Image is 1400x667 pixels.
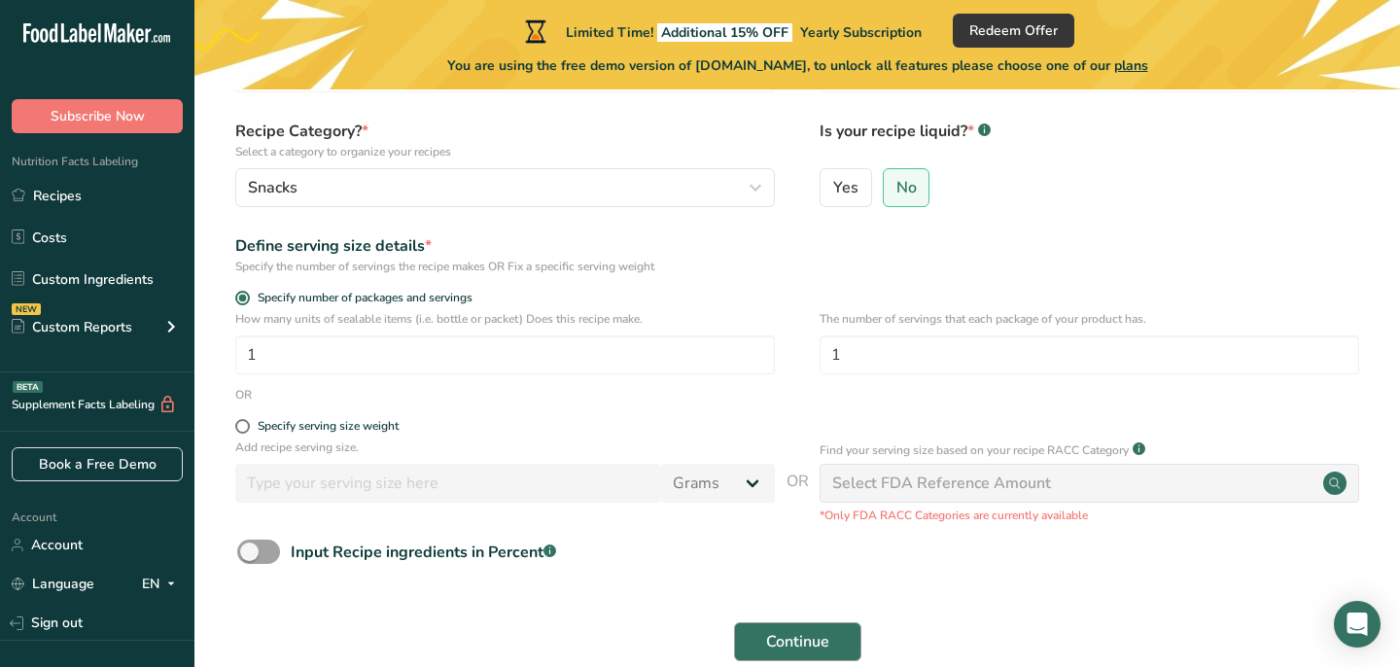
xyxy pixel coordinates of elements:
[235,439,775,456] p: Add recipe serving size.
[235,234,775,258] div: Define serving size details
[800,23,922,42] span: Yearly Subscription
[766,630,829,653] span: Continue
[235,120,775,160] label: Recipe Category?
[235,464,661,503] input: Type your serving size here
[521,19,922,43] div: Limited Time!
[833,178,858,197] span: Yes
[291,541,556,564] div: Input Recipe ingredients in Percent
[1334,601,1381,648] div: Open Intercom Messenger
[12,567,94,601] a: Language
[235,143,775,160] p: Select a category to organize your recipes
[51,106,145,126] span: Subscribe Now
[12,99,183,133] button: Subscribe Now
[969,20,1058,41] span: Redeem Offer
[235,386,252,404] div: OR
[12,447,183,481] a: Book a Free Demo
[734,622,861,661] button: Continue
[12,303,41,315] div: NEW
[787,470,809,524] span: OR
[142,573,183,596] div: EN
[235,258,775,275] div: Specify the number of servings the recipe makes OR Fix a specific serving weight
[1114,56,1148,75] span: plans
[258,419,399,434] div: Specify serving size weight
[820,120,1359,160] label: Is your recipe liquid?
[657,23,792,42] span: Additional 15% OFF
[250,291,472,305] span: Specify number of packages and servings
[820,310,1359,328] p: The number of servings that each package of your product has.
[820,507,1359,524] p: *Only FDA RACC Categories are currently available
[248,176,297,199] span: Snacks
[13,381,43,393] div: BETA
[820,441,1129,459] p: Find your serving size based on your recipe RACC Category
[12,317,132,337] div: Custom Reports
[896,178,917,197] span: No
[953,14,1074,48] button: Redeem Offer
[832,472,1051,495] div: Select FDA Reference Amount
[235,310,775,328] p: How many units of sealable items (i.e. bottle or packet) Does this recipe make.
[235,168,775,207] button: Snacks
[447,55,1148,76] span: You are using the free demo version of [DOMAIN_NAME], to unlock all features please choose one of...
